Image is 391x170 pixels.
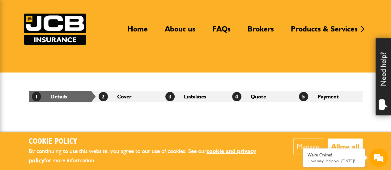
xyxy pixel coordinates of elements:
p: By continuing to use this website, you agree to our use of cookies. See our for more information. [29,147,274,165]
span: 2 [99,92,108,101]
span: 1 [32,92,41,101]
a: Brokers [243,24,278,39]
li: Cover [96,91,162,102]
span: 3 [165,92,175,101]
a: Products & Services [286,24,362,39]
a: cookie and privacy policy [29,147,256,164]
a: About us [160,24,200,39]
h2: Cookie Policy [29,137,274,147]
img: JCB Insurance Services logo [24,14,86,45]
a: FAQs [208,24,235,39]
span: 5 [299,92,308,101]
button: Allow all [328,139,363,154]
li: Liabilities [162,91,229,102]
p: How may I help you today? [308,159,360,163]
a: Home [123,24,152,39]
li: Payment [296,91,363,102]
div: Need help? [376,38,391,115]
button: Manage [293,139,323,154]
li: Quote [229,91,296,102]
h1: About you [29,130,107,151]
div: We're Online! [308,152,360,158]
span: 4 [232,92,241,101]
li: Details [29,91,96,102]
a: JCB Insurance Services [24,14,86,45]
